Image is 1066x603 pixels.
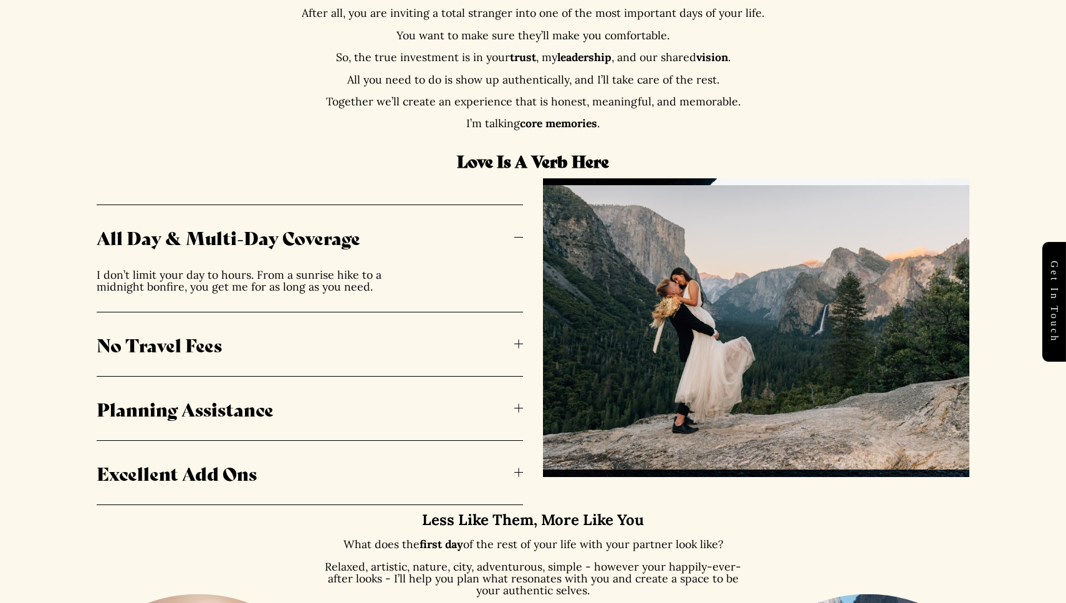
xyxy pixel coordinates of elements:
[97,395,514,422] span: Planning Assistance
[282,29,783,41] p: You want to make sure they’ll make you comfortable.
[97,331,514,357] span: No Travel Fees
[97,312,523,376] button: No Travel Fees
[97,460,514,486] span: Excellent Add Ons
[520,116,597,130] strong: core memories
[457,149,609,172] strong: Love Is A Verb Here
[557,50,612,64] strong: leadership
[97,269,395,293] p: I don’t limit your day to hours. From a sunrise hike to a midnight bonfire, you get me for as lon...
[97,224,514,250] span: All Day & Multi-Day Coverage
[696,50,728,64] strong: vision
[282,117,783,129] p: I’m talking .
[422,510,644,529] strong: Less Like Them, More Like You
[97,205,523,269] button: All Day & Multi-Day Coverage
[282,7,783,19] p: After all, you are inviting a total stranger into one of the most important days of your life.
[282,95,783,107] p: Together we’ll create an experience that is honest, meaningful, and memorable.
[320,561,746,597] p: Relaxed, artistic, nature, city, adventurous, simple - however your happily-ever-after looks - I’...
[282,51,783,63] p: So, the true investment is in your , my , and our shared .
[1042,242,1066,362] a: Get in touch
[282,74,783,85] p: All you need to do is show up authentically, and I’ll take care of the rest.
[420,537,463,551] strong: first day
[97,269,523,312] div: All Day & Multi-Day Coverage
[510,50,536,64] strong: trust
[97,377,523,440] button: Planning Assistance
[320,538,746,550] p: What does the of the rest of your life with your partner look like?
[97,441,523,504] button: Excellent Add Ons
